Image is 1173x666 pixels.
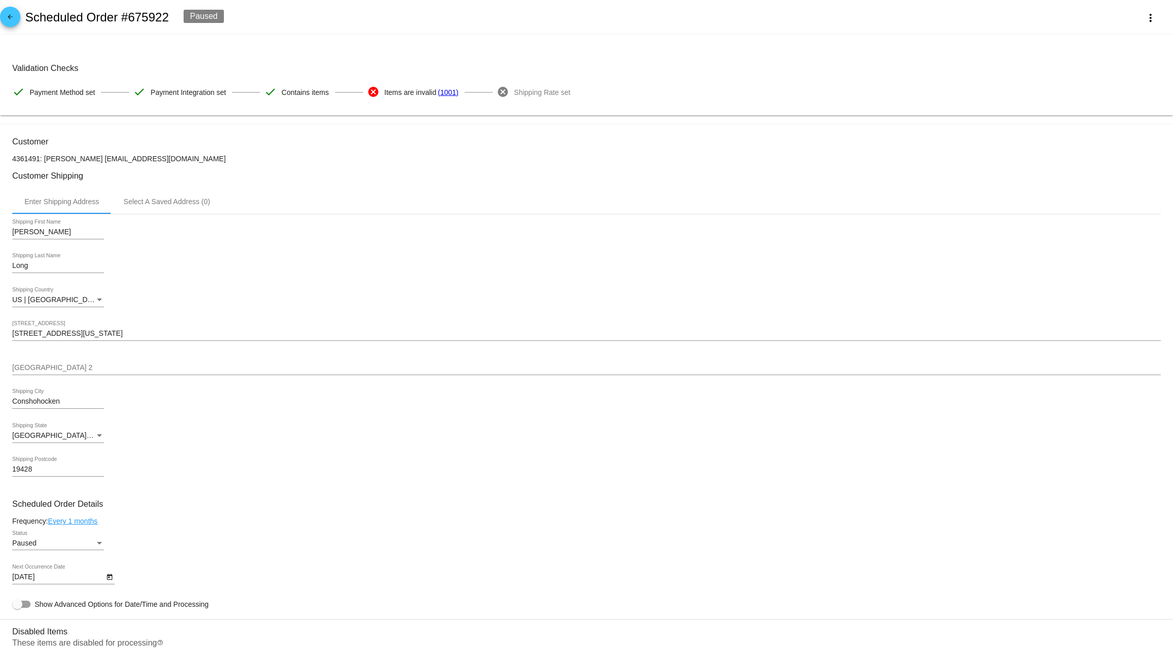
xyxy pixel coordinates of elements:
span: [GEOGRAPHIC_DATA] | [US_STATE] [12,431,132,439]
mat-icon: check [264,86,276,98]
span: Payment Method set [30,82,95,103]
span: Show Advanced Options for Date/Time and Processing [35,599,209,609]
div: Enter Shipping Address [24,198,99,206]
input: Shipping First Name [12,228,104,236]
div: Frequency: [12,517,1161,525]
p: 4361491: [PERSON_NAME] [EMAIL_ADDRESS][DOMAIN_NAME] [12,155,1161,163]
h3: Customer [12,137,1161,146]
mat-icon: help_outline [157,639,163,652]
span: Items are invalid [385,82,437,103]
mat-icon: more_vert [1144,12,1157,24]
div: Select A Saved Address (0) [123,198,210,206]
mat-icon: check [12,86,24,98]
input: Shipping Postcode [12,465,104,474]
a: Every 1 months [48,517,97,525]
input: Shipping City [12,398,104,406]
mat-select: Shipping State [12,432,104,440]
a: (1001) [438,82,458,103]
h3: Customer Shipping [12,171,1161,181]
mat-icon: arrow_back [4,13,16,26]
mat-icon: check [133,86,145,98]
input: Shipping Last Name [12,262,104,270]
input: Shipping Street 1 [12,330,1161,338]
input: Shipping Street 2 [12,364,1161,372]
h2: Scheduled Order #675922 [25,10,169,24]
span: Payment Integration set [150,82,226,103]
h3: Validation Checks [12,63,1161,73]
span: US | [GEOGRAPHIC_DATA] [12,295,103,304]
mat-icon: cancel [497,86,509,98]
mat-icon: cancel [367,86,379,98]
p: These items are disabled for processing [12,638,1161,652]
span: Contains items [282,82,329,103]
h3: Disabled Items [12,619,1161,636]
div: Paused [184,10,223,23]
input: Next Occurrence Date [12,573,104,581]
button: Open calendar [104,571,115,582]
h3: Scheduled Order Details [12,499,1161,509]
span: Paused [12,539,36,547]
mat-select: Shipping Country [12,296,104,304]
span: Shipping Rate set [514,82,571,103]
mat-select: Status [12,539,104,548]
